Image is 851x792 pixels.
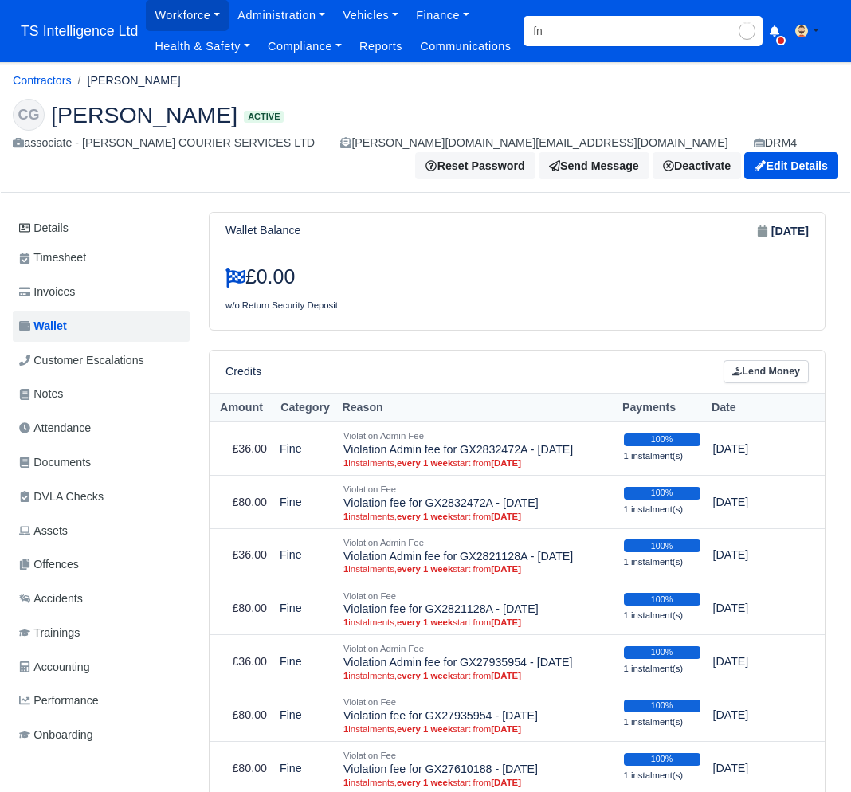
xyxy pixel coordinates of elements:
[273,422,337,476] td: Fine
[624,700,700,712] div: 100%
[273,635,337,688] td: Fine
[19,624,80,642] span: Trainings
[397,512,453,521] strong: every 1 week
[624,557,684,567] small: 1 instalment(s)
[337,422,618,476] td: Violation Admin fee for GX2832472A - [DATE]
[397,778,453,787] strong: every 1 week
[343,618,348,627] strong: 1
[707,476,810,529] td: [DATE]
[225,265,505,289] h3: £0.00
[397,671,453,680] strong: every 1 week
[19,692,99,710] span: Performance
[624,593,700,606] div: 100%
[624,504,684,514] small: 1 instalment(s)
[259,31,351,62] a: Compliance
[210,476,273,529] td: £80.00
[13,652,190,683] a: Accounting
[624,451,684,461] small: 1 instalment(s)
[19,726,93,744] span: Onboarding
[624,717,684,727] small: 1 instalment(s)
[343,751,396,760] small: Violation Fee
[1,86,850,193] div: Catherine Rojas Garcia
[343,723,611,735] small: instalments, start from
[19,555,79,574] span: Offences
[343,670,611,681] small: instalments, start from
[491,564,521,574] strong: [DATE]
[707,582,810,635] td: [DATE]
[19,283,75,301] span: Invoices
[13,516,190,547] a: Assets
[146,31,259,62] a: Health & Safety
[343,457,611,469] small: instalments, start from
[13,214,190,243] a: Details
[13,15,146,47] span: TS Intelligence Ltd
[343,512,348,521] strong: 1
[13,311,190,342] a: Wallet
[19,453,91,472] span: Documents
[210,582,273,635] td: £80.00
[343,591,396,601] small: Violation Fee
[624,753,700,766] div: 100%
[724,360,809,383] a: Lend Money
[13,74,72,87] a: Contractors
[13,481,190,512] a: DVLA Checks
[343,564,348,574] strong: 1
[337,528,618,582] td: Violation Admin fee for GX2821128A - [DATE]
[707,422,810,476] td: [DATE]
[624,770,684,780] small: 1 instalment(s)
[624,610,684,620] small: 1 instalment(s)
[19,590,83,608] span: Accidents
[343,778,348,787] strong: 1
[337,393,618,422] th: Reason
[13,583,190,614] a: Accidents
[225,365,261,378] h6: Credits
[19,522,68,540] span: Assets
[343,511,611,522] small: instalments, start from
[539,152,649,179] a: Send Message
[653,152,741,179] a: Deactivate
[343,724,348,734] strong: 1
[210,688,273,742] td: £80.00
[19,317,67,335] span: Wallet
[397,458,453,468] strong: every 1 week
[337,476,618,529] td: Violation fee for GX2832472A - [DATE]
[491,778,521,787] strong: [DATE]
[225,300,338,310] small: w/o Return Security Deposit
[273,393,337,422] th: Category
[13,719,190,751] a: Onboarding
[343,617,611,628] small: instalments, start from
[343,697,396,707] small: Violation Fee
[343,777,611,788] small: instalments, start from
[624,487,700,500] div: 100%
[225,224,300,237] h6: Wallet Balance
[210,635,273,688] td: £36.00
[707,635,810,688] td: [DATE]
[624,664,684,673] small: 1 instalment(s)
[411,31,520,62] a: Communications
[273,688,337,742] td: Fine
[13,413,190,444] a: Attendance
[13,276,190,308] a: Invoices
[210,528,273,582] td: £36.00
[19,488,104,506] span: DVLA Checks
[491,458,521,468] strong: [DATE]
[343,538,424,547] small: Violation Admin Fee
[343,644,424,653] small: Violation Admin Fee
[343,563,611,574] small: instalments, start from
[343,484,396,494] small: Violation Fee
[13,549,190,580] a: Offences
[491,512,521,521] strong: [DATE]
[707,688,810,742] td: [DATE]
[397,618,453,627] strong: every 1 week
[13,242,190,273] a: Timesheet
[13,378,190,410] a: Notes
[13,345,190,376] a: Customer Escalations
[19,385,63,403] span: Notes
[624,646,700,659] div: 100%
[707,393,810,422] th: Date
[337,582,618,635] td: Violation fee for GX2821128A - [DATE]
[19,419,91,437] span: Attendance
[19,658,90,676] span: Accounting
[273,476,337,529] td: Fine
